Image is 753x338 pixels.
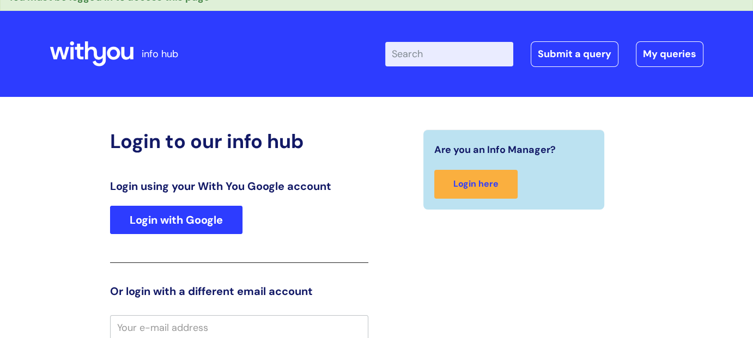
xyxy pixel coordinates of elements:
a: Login with Google [110,206,242,234]
a: My queries [636,41,703,66]
input: Search [385,42,513,66]
h3: Login using your With You Google account [110,180,368,193]
span: Are you an Info Manager? [434,141,556,158]
a: Login here [434,170,518,199]
p: info hub [142,45,178,63]
h3: Or login with a different email account [110,285,368,298]
a: Submit a query [531,41,618,66]
h2: Login to our info hub [110,130,368,153]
